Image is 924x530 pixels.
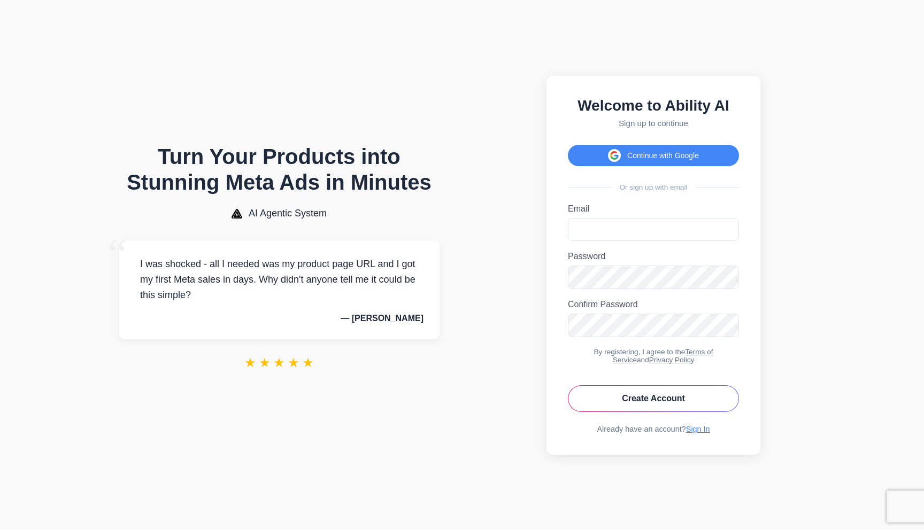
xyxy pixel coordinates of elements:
[568,348,739,364] div: By registering, I agree to the and
[288,355,299,370] span: ★
[568,145,739,166] button: Continue with Google
[686,425,710,433] a: Sign In
[232,209,242,219] img: AI Agentic System Logo
[119,144,440,195] h1: Turn Your Products into Stunning Meta Ads in Minutes
[568,252,739,261] label: Password
[244,355,256,370] span: ★
[568,425,739,433] div: Already have an account?
[568,119,739,128] p: Sign up to continue
[568,204,739,214] label: Email
[568,183,739,191] div: Or sign up with email
[108,230,127,278] span: “
[302,355,314,370] span: ★
[568,385,739,412] button: Create Account
[568,300,739,309] label: Confirm Password
[273,355,285,370] span: ★
[135,314,423,323] p: — [PERSON_NAME]
[249,208,327,219] span: AI Agentic System
[613,348,713,364] a: Terms of Service
[259,355,271,370] span: ★
[649,356,695,364] a: Privacy Policy
[568,97,739,114] h2: Welcome to Ability AI
[135,256,423,302] p: I was shocked - all I needed was my product page URL and I got my first Meta sales in days. Why d...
